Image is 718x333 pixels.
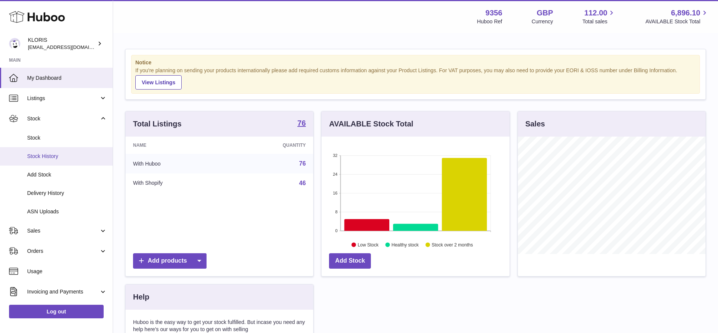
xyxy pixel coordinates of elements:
[329,253,371,269] a: Add Stock
[358,242,379,247] text: Low Stock
[28,36,96,51] div: KLORIS
[432,242,473,247] text: Stock over 2 months
[582,18,616,25] span: Total sales
[135,75,182,90] a: View Listings
[27,95,99,102] span: Listings
[227,137,314,154] th: Quantity
[135,67,696,90] div: If you're planning on sending your products internationally please add required customs informati...
[27,75,107,82] span: My Dashboard
[335,228,338,233] text: 0
[584,8,607,18] span: 112.00
[645,18,709,25] span: AVAILABLE Stock Total
[333,191,338,195] text: 16
[126,173,227,193] td: With Shopify
[299,160,306,167] a: 76
[645,8,709,25] a: 6,896.10 AVAILABLE Stock Total
[27,115,99,122] span: Stock
[537,8,553,18] strong: GBP
[27,288,99,295] span: Invoicing and Payments
[477,18,502,25] div: Huboo Ref
[27,153,107,160] span: Stock History
[532,18,553,25] div: Currency
[582,8,616,25] a: 112.00 Total sales
[671,8,700,18] span: 6,896.10
[485,8,502,18] strong: 9356
[28,44,111,50] span: [EMAIL_ADDRESS][DOMAIN_NAME]
[27,227,99,234] span: Sales
[329,119,413,129] h3: AVAILABLE Stock Total
[126,154,227,173] td: With Huboo
[27,171,107,178] span: Add Stock
[392,242,419,247] text: Healthy stock
[333,172,338,176] text: 24
[27,190,107,197] span: Delivery History
[133,292,149,302] h3: Help
[27,208,107,215] span: ASN Uploads
[299,180,306,186] a: 46
[133,119,182,129] h3: Total Listings
[335,210,338,214] text: 8
[525,119,545,129] h3: Sales
[297,119,306,128] a: 76
[133,253,207,269] a: Add products
[9,38,20,49] img: huboo@kloriscbd.com
[27,134,107,141] span: Stock
[126,137,227,154] th: Name
[27,268,107,275] span: Usage
[9,305,104,318] a: Log out
[27,248,99,255] span: Orders
[135,59,696,66] strong: Notice
[133,319,306,333] p: Huboo is the easy way to get your stock fulfilled. But incase you need any help here's our ways f...
[333,153,338,158] text: 32
[297,119,306,127] strong: 76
